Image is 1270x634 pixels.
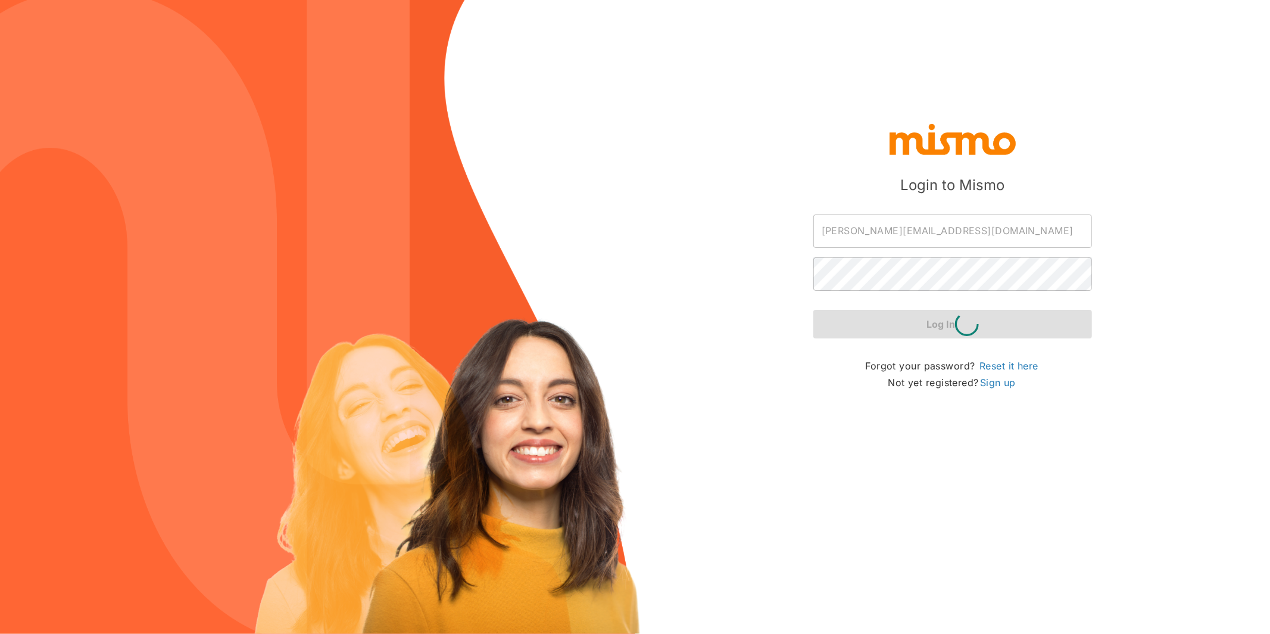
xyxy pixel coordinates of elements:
[900,176,1004,195] h5: Login to Mismo
[813,215,1092,248] input: Email
[866,358,1040,374] p: Forgot your password?
[978,359,1040,373] a: Reset it here
[888,374,1017,391] p: Not yet registered?
[979,375,1017,390] a: Sign up
[887,121,1018,157] img: logo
